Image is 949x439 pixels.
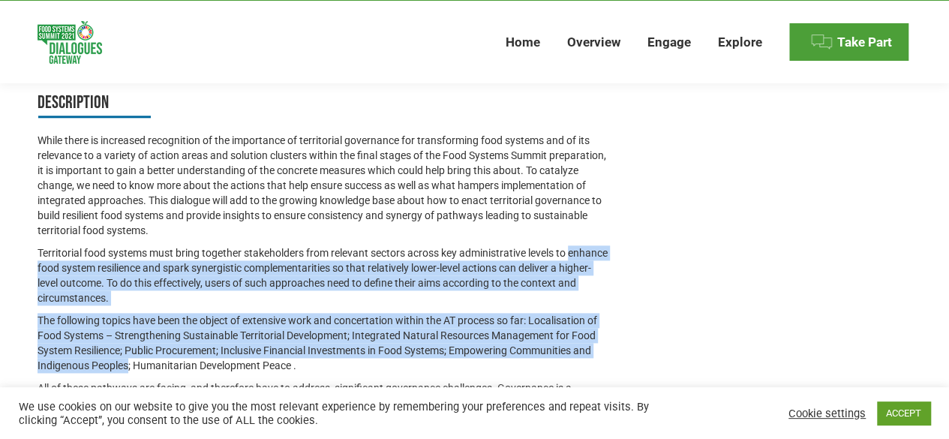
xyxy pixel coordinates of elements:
[19,400,657,427] div: We use cookies on our website to give you the most relevant experience by remembering your prefer...
[810,31,833,53] img: Menu icon
[38,21,102,64] img: Food Systems Summit Dialogues
[718,35,762,50] span: Explore
[38,313,610,373] p: The following topics have been the object of extensive work and concertation within the AT proces...
[38,245,610,305] p: Territorial food systems must bring together stakeholders from relevant sectors across key admini...
[837,35,892,50] span: Take Part
[788,407,866,420] a: Cookie settings
[38,90,610,118] h3: Description
[38,380,610,410] p: All of these pathways are facing, and therefore have to address, significant governance challenge...
[38,133,610,238] p: While there is increased recognition of the importance of territorial governance for transforming...
[567,35,620,50] span: Overview
[877,401,930,425] a: ACCEPT
[647,35,691,50] span: Engage
[506,35,540,50] span: Home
